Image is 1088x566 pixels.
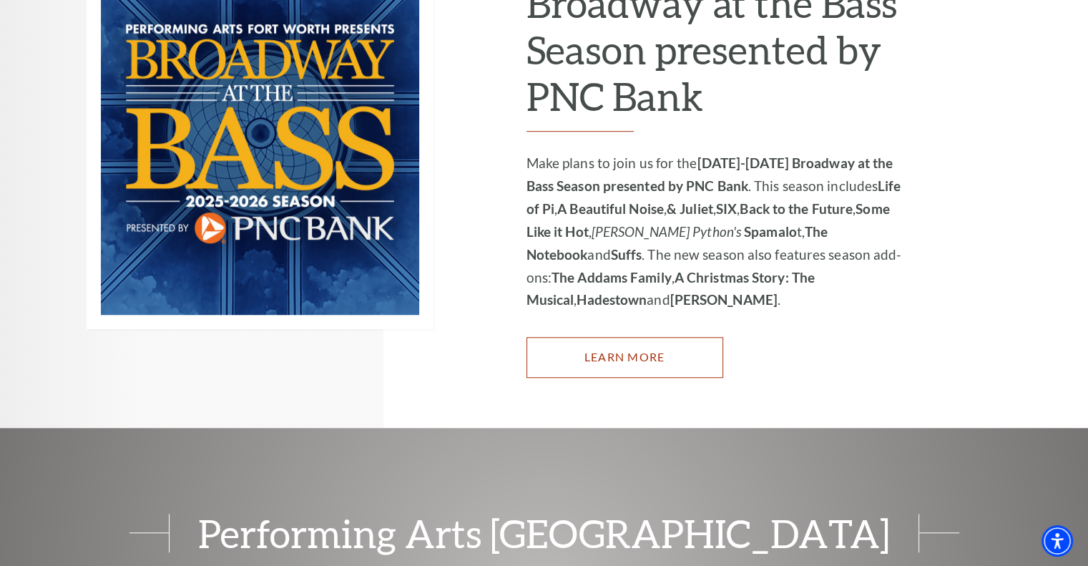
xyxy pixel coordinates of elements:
[670,291,778,308] strong: [PERSON_NAME]
[744,223,797,240] strong: Spamalo
[592,223,741,240] em: [PERSON_NAME] Python's
[169,514,919,552] span: Performing Arts [GEOGRAPHIC_DATA]
[526,223,828,263] strong: The Notebook
[1042,525,1073,557] div: Accessibility Menu
[716,200,737,217] strong: SIX
[552,269,672,286] strong: The Addams Family
[526,152,909,312] p: Make plans to join us for the . This season includes , , , , , , t, and . The new season also fea...
[557,200,664,217] strong: A Beautiful Noise
[526,337,723,377] a: Learn More 2025-2026 Broadway at the Bass Season presented by PNC Bank
[577,291,647,308] strong: Hadestown
[611,246,642,263] strong: Suffs
[667,200,713,217] strong: & Juliet
[526,177,901,217] strong: Life of Pi
[526,200,890,240] strong: Some Like it Hot
[526,155,893,194] strong: [DATE]-[DATE] Broadway at the Bass Season presented by PNC Bank
[526,269,815,308] strong: A Christmas Story: The Musical
[740,200,853,217] strong: Back to the Future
